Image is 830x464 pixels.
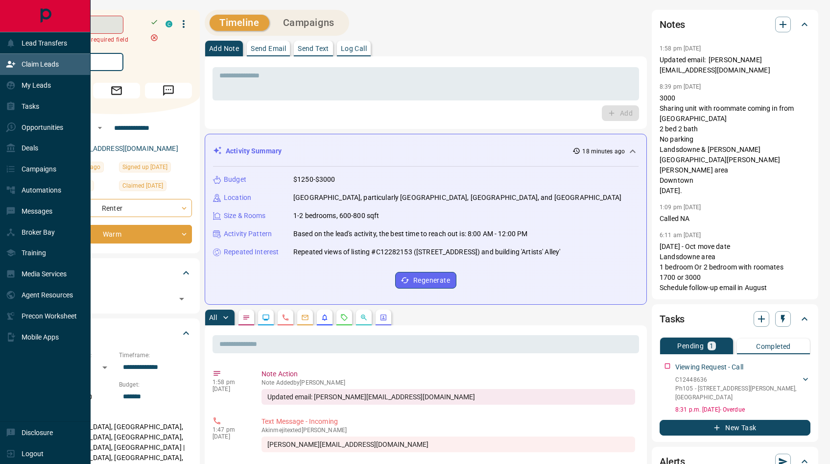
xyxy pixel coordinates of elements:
span: Message [145,83,192,98]
p: Add Note [209,45,239,52]
svg: Agent Actions [379,314,387,321]
svg: Emails [301,314,309,321]
p: 6:11 am [DATE] [660,232,701,239]
p: Activity Pattern [224,229,272,239]
p: 18 minutes ago [582,147,625,156]
p: C12448636 [675,375,801,384]
svg: Calls [282,314,289,321]
p: 8:31 p.m. [DATE] - Overdue [675,405,810,414]
div: Activity Summary18 minutes ago [213,142,639,160]
p: 1:58 pm [DATE] [660,45,701,52]
p: Updated email: [PERSON_NAME][EMAIL_ADDRESS][DOMAIN_NAME] [660,55,810,75]
p: Ph105 - [STREET_ADDRESS][PERSON_NAME] , [GEOGRAPHIC_DATA] [675,384,801,402]
p: [DATE] [213,433,247,440]
div: condos.ca [166,21,172,27]
p: 1:58 pm [213,379,247,386]
p: Size & Rooms [224,211,266,221]
p: [DATE] - Oct move date Landsdowne area 1 bedroom Or 2 bedroom with roomates 1700 or 3000 Schedule... [660,242,810,293]
p: Budget [224,174,246,185]
p: Repeated views of listing #C12282153 ([STREET_ADDRESS]) and building 'Artists' Alley' [293,247,560,257]
p: Viewing Request - Call [675,362,743,372]
p: 3000 Sharing unit with roommate coming in from [GEOGRAPHIC_DATA] 2 bed 2 bath No parking Landsdow... [660,93,810,196]
div: Mon May 26 2025 [119,162,192,175]
p: 1 [710,342,713,349]
svg: Notes [242,314,250,321]
a: [EMAIL_ADDRESS][DOMAIN_NAME] [68,145,178,152]
svg: Lead Browsing Activity [262,314,270,321]
p: Note Action [261,369,635,379]
p: $1250-$3000 [293,174,335,185]
button: New Task [660,420,810,436]
p: [DATE] [213,386,247,392]
button: Campaigns [273,15,344,31]
div: Tue May 27 2025 [119,180,192,194]
p: Send Email [251,45,286,52]
div: Renter [41,199,192,217]
div: Criteria [41,321,192,345]
p: Timeframe: [119,351,192,360]
button: Open [175,292,189,306]
p: Pending [677,342,704,349]
div: Warm [41,225,192,243]
p: 8:39 pm [DATE] [660,83,701,90]
div: Tasks [660,307,810,331]
p: 1:09 pm [DATE] [660,204,701,211]
p: first_name is a required field [48,35,154,45]
p: Note Added by [PERSON_NAME] [261,379,635,386]
h2: Notes [660,17,685,32]
span: Signed up [DATE] [122,162,167,172]
h2: Tasks [660,311,685,327]
p: Repeated Interest [224,247,279,257]
div: C12448636Ph105 - [STREET_ADDRESS][PERSON_NAME],[GEOGRAPHIC_DATA] [675,373,810,404]
p: [GEOGRAPHIC_DATA], particularly [GEOGRAPHIC_DATA], [GEOGRAPHIC_DATA], and [GEOGRAPHIC_DATA] [293,193,621,203]
p: Send Text [298,45,329,52]
p: Akinmeji texted [PERSON_NAME] [261,427,635,434]
p: Areas Searched: [41,410,192,419]
p: Based on the lead's activity, the best time to reach out is: 8:00 AM - 12:00 PM [293,229,527,239]
svg: Requests [340,314,348,321]
div: Updated email: [PERSON_NAME][EMAIL_ADDRESS][DOMAIN_NAME] [261,389,635,405]
p: Activity Summary [226,146,282,156]
span: Email [93,83,140,98]
p: Log Call [341,45,367,52]
div: Tags [41,261,192,285]
p: Called NA [660,214,810,224]
p: Completed [756,343,791,350]
svg: Listing Alerts [321,314,329,321]
p: Budget: [119,380,192,389]
span: Claimed [DATE] [122,181,163,191]
button: Open [94,122,106,134]
svg: Opportunities [360,314,368,321]
button: Regenerate [395,272,456,289]
div: [PERSON_NAME][EMAIL_ADDRESS][DOMAIN_NAME] [261,437,635,452]
button: Timeline [210,15,269,31]
p: Location [224,193,251,203]
p: All [209,314,217,321]
p: 1:47 pm [213,426,247,433]
p: 1-2 bedrooms, 600-800 sqft [293,211,379,221]
p: Text Message - Incoming [261,416,635,427]
div: Notes [660,13,810,36]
